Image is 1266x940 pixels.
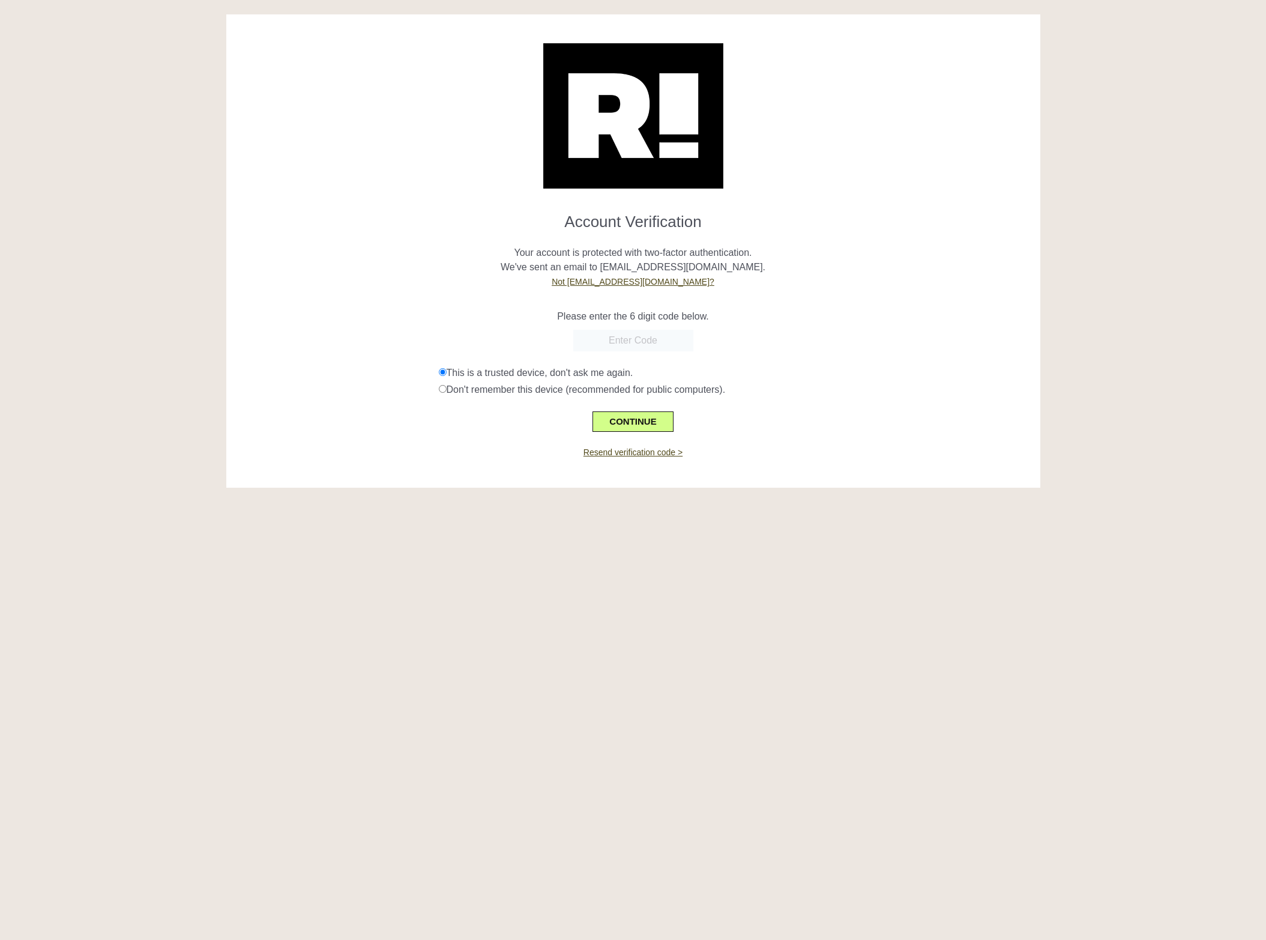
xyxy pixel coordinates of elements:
[235,203,1031,231] h1: Account Verification
[543,43,723,189] img: Retention.com
[235,231,1031,289] p: Your account is protected with two-factor authentication. We've sent an email to [EMAIL_ADDRESS][...
[573,330,693,351] input: Enter Code
[592,411,673,432] button: CONTINUE
[439,366,1031,380] div: This is a trusted device, don't ask me again.
[552,277,714,287] a: Not [EMAIL_ADDRESS][DOMAIN_NAME]?
[583,447,683,457] a: Resend verification code >
[235,309,1031,324] p: Please enter the 6 digit code below.
[439,383,1031,397] div: Don't remember this device (recommended for public computers).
